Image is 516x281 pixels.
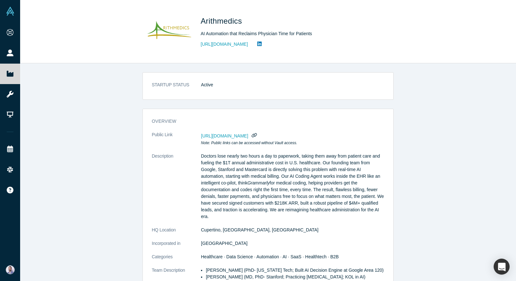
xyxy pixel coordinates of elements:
[201,254,339,259] span: Healthcare · Data Science · Automation · AI · SaaS · Healthtech · B2B
[201,17,244,25] span: Arithmedics
[152,153,201,227] dt: Description
[201,141,297,145] em: Note: Public links can be accessed without Vault access.
[152,131,173,138] span: Public Link
[6,7,15,16] img: Alchemist Vault Logo
[206,274,384,280] li: [PERSON_NAME] (MD, PhD- Stanford; Practicing [MEDICAL_DATA]; KOL in AI)
[201,227,384,233] dd: Cupertino, [GEOGRAPHIC_DATA], [GEOGRAPHIC_DATA]
[201,41,248,48] a: [URL][DOMAIN_NAME]
[248,180,270,185] em: Grammarly
[201,133,248,138] span: [URL][DOMAIN_NAME]
[201,153,384,220] p: Doctors lose nearly two hours a day to paperwork, taking them away from patient care and fueling ...
[6,265,15,274] img: Sam Jadali's Account
[152,254,201,267] dt: Categories
[201,82,384,88] dd: Active
[206,267,384,274] li: [PERSON_NAME] (PhD- [US_STATE] Tech; Built AI Decision Engine at Google Area 120)
[152,118,375,125] h3: overview
[152,227,201,240] dt: HQ Location
[152,82,201,95] dt: STARTUP STATUS
[147,9,192,54] img: Arithmedics's Logo
[152,240,201,254] dt: Incorporated in
[201,30,380,37] div: AI Automation that Reclaims Physician Time for Patients
[201,240,384,247] dd: [GEOGRAPHIC_DATA]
